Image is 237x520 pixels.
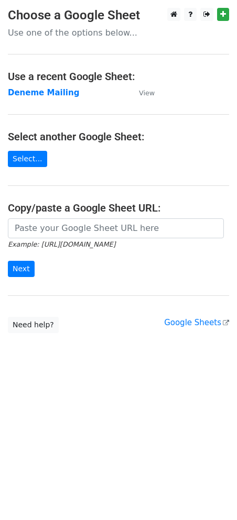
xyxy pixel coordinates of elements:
input: Next [8,261,35,277]
p: Use one of the options below... [8,27,229,38]
a: Need help? [8,317,59,333]
h4: Copy/paste a Google Sheet URL: [8,202,229,214]
iframe: Chat Widget [185,470,237,520]
a: Google Sheets [164,318,229,327]
h3: Choose a Google Sheet [8,8,229,23]
h4: Select another Google Sheet: [8,130,229,143]
h4: Use a recent Google Sheet: [8,70,229,83]
a: Select... [8,151,47,167]
small: View [139,89,155,97]
input: Paste your Google Sheet URL here [8,218,224,238]
small: Example: [URL][DOMAIN_NAME] [8,240,115,248]
a: Deneme Mailing [8,88,79,97]
a: View [128,88,155,97]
